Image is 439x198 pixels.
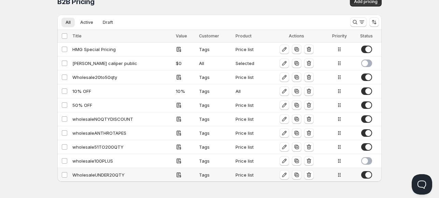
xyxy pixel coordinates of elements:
[236,144,266,150] div: Price list
[289,33,304,38] span: Actions
[72,33,82,38] span: Title
[199,144,231,150] div: Tags
[199,130,231,136] div: Tags
[72,88,172,95] div: 10% OFF
[199,158,231,164] div: Tags
[199,116,231,122] div: Tags
[412,174,432,195] iframe: Help Scout Beacon - Open
[199,88,231,95] div: Tags
[236,60,266,67] div: Selected
[80,20,93,25] span: Active
[360,33,373,38] span: Status
[236,116,266,122] div: Price list
[103,20,113,25] span: Draft
[236,130,266,136] div: Price list
[236,102,266,109] div: Price list
[199,33,219,38] span: Customer
[369,17,379,27] button: Sort the results
[236,88,266,95] div: All
[72,60,172,67] div: [PERSON_NAME] caliper public
[236,171,266,178] div: Price list
[176,33,187,38] span: Value
[236,46,266,53] div: Price list
[176,60,195,67] div: $ 0
[199,60,231,67] div: All
[176,88,195,95] div: 10 %
[66,20,71,25] span: All
[72,116,172,122] div: wholesaleNOQTYDISCOUNT
[236,33,252,38] span: Product
[72,74,172,81] div: Wholesale20to50qty
[236,74,266,81] div: Price list
[72,46,172,53] div: HMG Special Pricing
[199,102,231,109] div: Tags
[199,74,231,81] div: Tags
[199,171,231,178] div: Tags
[350,17,367,27] button: Search and filter results
[72,130,172,136] div: wholesaleANTHROTAPES
[332,33,347,38] span: Priority
[72,171,172,178] div: WholesaleUNDER20QTY
[72,144,172,150] div: wholesale51TO200QTY
[199,46,231,53] div: Tags
[236,158,266,164] div: Price list
[72,102,172,109] div: 50% OFF
[72,158,172,164] div: wholesale100PLUS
